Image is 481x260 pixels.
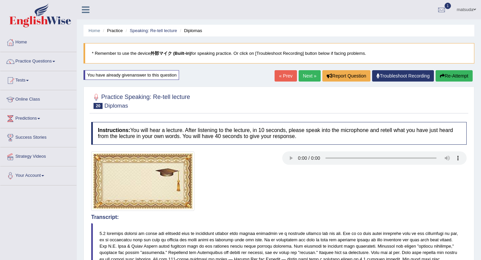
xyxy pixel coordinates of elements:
a: Success Stories [0,128,76,145]
h4: Transcript: [91,214,467,220]
a: Next » [299,70,321,82]
blockquote: * Remember to use the device for speaking practice. Or click on [Troubleshoot Recording] button b... [84,43,474,63]
a: Home [0,33,76,50]
li: Diplomas [178,27,202,34]
a: Home [89,28,100,33]
div: You have already given answer to this question [84,70,179,80]
a: Online Class [0,90,76,107]
a: « Prev [275,70,297,82]
b: Instructions: [98,127,130,133]
span: 1 [445,3,451,9]
a: Tests [0,71,76,88]
a: Predictions [0,109,76,126]
button: Report Question [322,70,370,82]
small: Diplomas [104,103,128,109]
a: Practice Questions [0,52,76,69]
a: Strategy Videos [0,147,76,164]
li: Practice [101,27,123,34]
span: 20 [94,103,103,109]
a: Your Account [0,166,76,183]
h4: You will hear a lecture. After listening to the lecture, in 10 seconds, please speak into the mic... [91,122,467,144]
button: Re-Attempt [436,70,473,82]
b: 外部マイク (Built-in) [150,51,191,56]
a: Troubleshoot Recording [372,70,434,82]
a: Speaking: Re-tell lecture [130,28,177,33]
h2: Practice Speaking: Re-tell lecture [91,92,190,109]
